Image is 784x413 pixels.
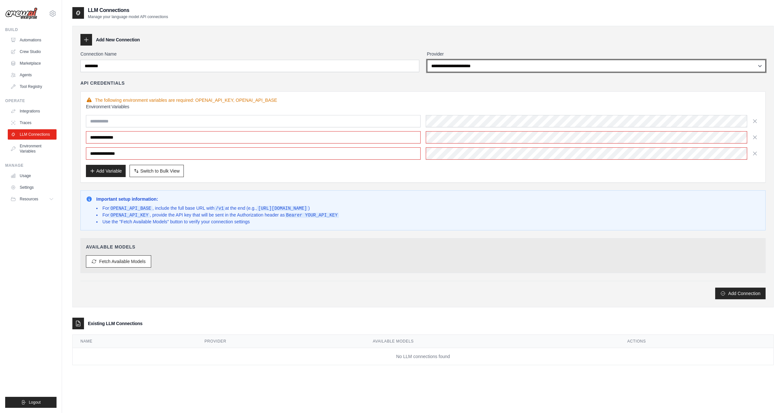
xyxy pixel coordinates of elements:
[96,37,140,43] h3: Add New Connection
[140,168,180,174] span: Switch to Bulk View
[8,106,57,116] a: Integrations
[8,194,57,204] button: Resources
[5,27,57,32] div: Build
[214,206,225,211] code: /v1
[285,213,339,218] code: Bearer YOUR_API_KEY
[620,335,773,348] th: Actions
[8,35,57,45] a: Automations
[8,182,57,193] a: Settings
[8,81,57,92] a: Tool Registry
[5,7,37,20] img: Logo
[86,255,151,268] button: Fetch Available Models
[5,163,57,168] div: Manage
[29,400,41,405] span: Logout
[8,171,57,181] a: Usage
[86,97,760,103] div: The following environment variables are required: OPENAI_API_KEY, OPENAI_API_BASE
[73,335,197,348] th: Name
[86,244,760,250] h4: Available Models
[365,335,620,348] th: Available Models
[8,141,57,156] a: Environment Variables
[96,205,339,212] li: For , include the full base URL with at the end (e.g., )
[88,14,168,19] p: Manage your language model API connections
[96,218,339,225] li: Use the "Fetch Available Models" button to verify your connection settings
[20,196,38,202] span: Resources
[96,196,158,202] strong: Important setup information:
[88,6,168,14] h2: LLM Connections
[8,58,57,69] a: Marketplace
[257,206,308,211] code: [URL][DOMAIN_NAME]
[197,335,365,348] th: Provider
[80,80,125,86] h4: API Credentials
[86,103,760,110] h3: Environment Variables
[715,288,766,299] button: Add Connection
[86,165,126,177] button: Add Variable
[8,118,57,128] a: Traces
[96,212,339,218] li: For , provide the API key that will be sent in the Authorization header as
[5,98,57,103] div: Operate
[752,382,784,413] iframe: Chat Widget
[80,51,419,57] label: Connection Name
[8,70,57,80] a: Agents
[8,129,57,140] a: LLM Connections
[5,397,57,408] button: Logout
[427,51,766,57] label: Provider
[109,213,150,218] code: OPENAI_API_KEY
[8,47,57,57] a: Crew Studio
[130,165,184,177] button: Switch to Bulk View
[73,348,773,365] td: No LLM connections found
[88,320,142,327] h3: Existing LLM Connections
[109,206,152,211] code: OPENAI_API_BASE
